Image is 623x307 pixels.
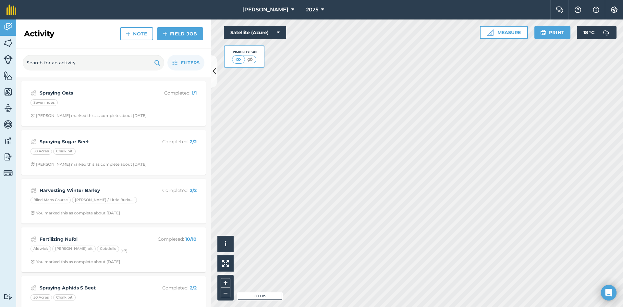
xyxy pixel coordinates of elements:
[157,27,203,40] a: Field Job
[40,187,142,194] strong: Harvesting Winter Barley
[601,285,617,301] div: Open Intercom Messenger
[167,55,204,70] button: Filters
[25,231,202,268] a: Fertilizing NufolCompleted: 10/10Aldwick[PERSON_NAME] pitCobdells(+7)Clock with arrow pointing cl...
[53,148,76,155] div: Chalk pit
[23,55,164,70] input: Search for an activity
[225,240,226,248] span: i
[31,197,71,203] div: Blind Mans Course
[72,197,137,203] div: [PERSON_NAME] / Little Burloes
[145,138,197,145] p: Completed :
[4,38,13,48] img: svg+xml;base64,PHN2ZyB4bWxucz0iaHR0cDovL3d3dy53My5vcmcvMjAwMC9zdmciIHdpZHRoPSI1NiIgaGVpZ2h0PSI2MC...
[4,22,13,32] img: svg+xml;base64,PD94bWwgdmVyc2lvbj0iMS4wIiBlbmNvZGluZz0idXRmLTgiPz4KPCEtLSBHZW5lcmF0b3I6IEFkb2JlIE...
[31,89,37,97] img: svg+xml;base64,PD94bWwgdmVyc2lvbj0iMS4wIiBlbmNvZGluZz0idXRmLTgiPz4KPCEtLSBHZW5lcmF0b3I6IEFkb2JlIE...
[217,236,234,252] button: i
[232,49,257,55] div: Visibility: On
[4,120,13,129] img: svg+xml;base64,PD94bWwgdmVyc2lvbj0iMS4wIiBlbmNvZGluZz0idXRmLTgiPz4KPCEtLSBHZW5lcmF0b3I6IEFkb2JlIE...
[190,139,197,145] strong: 2 / 2
[31,162,147,167] div: [PERSON_NAME] marked this as complete about [DATE]
[190,285,197,291] strong: 2 / 2
[25,134,202,171] a: Spraying Sugar BeetCompleted: 2/250 AcresChalk pitClock with arrow pointing clockwise[PERSON_NAME...
[600,26,613,39] img: svg+xml;base64,PD94bWwgdmVyc2lvbj0iMS4wIiBlbmNvZGluZz0idXRmLTgiPz4KPCEtLSBHZW5lcmF0b3I6IEFkb2JlIE...
[181,59,200,66] span: Filters
[577,26,617,39] button: 18 °C
[480,26,528,39] button: Measure
[4,152,13,162] img: svg+xml;base64,PD94bWwgdmVyc2lvbj0iMS4wIiBlbmNvZGluZz0idXRmLTgiPz4KPCEtLSBHZW5lcmF0b3I6IEFkb2JlIE...
[534,26,571,39] button: Print
[540,29,546,36] img: svg+xml;base64,PHN2ZyB4bWxucz0iaHR0cDovL3d3dy53My5vcmcvMjAwMC9zdmciIHdpZHRoPSIxOSIgaGVpZ2h0PSIyNC...
[242,6,288,14] span: [PERSON_NAME]
[4,294,13,300] img: svg+xml;base64,PD94bWwgdmVyc2lvbj0iMS4wIiBlbmNvZGluZz0idXRmLTgiPz4KPCEtLSBHZW5lcmF0b3I6IEFkb2JlIE...
[31,211,120,216] div: You marked this as complete about [DATE]
[593,6,599,14] img: svg+xml;base64,PHN2ZyB4bWxucz0iaHR0cDovL3d3dy53My5vcmcvMjAwMC9zdmciIHdpZHRoPSIxNyIgaGVpZ2h0PSIxNy...
[583,26,594,39] span: 18 ° C
[31,148,52,155] div: 50 Acres
[4,55,13,64] img: svg+xml;base64,PD94bWwgdmVyc2lvbj0iMS4wIiBlbmNvZGluZz0idXRmLTgiPz4KPCEtLSBHZW5lcmF0b3I6IEFkb2JlIE...
[145,284,197,291] p: Completed :
[574,6,582,13] img: A question mark icon
[25,183,202,220] a: Harvesting Winter BarleyCompleted: 2/2Blind Mans Course[PERSON_NAME] / Little BurloesClock with a...
[31,294,52,301] div: 50 Acres
[126,30,130,38] img: svg+xml;base64,PHN2ZyB4bWxucz0iaHR0cDovL3d3dy53My5vcmcvMjAwMC9zdmciIHdpZHRoPSIxNCIgaGVpZ2h0PSIyNC...
[25,85,202,122] a: Spraying OatsCompleted: 1/1Seven ridesClock with arrow pointing clockwise[PERSON_NAME] marked thi...
[31,246,51,252] div: Aldwick
[192,90,197,96] strong: 1 / 1
[306,6,318,14] span: 2025
[31,284,37,292] img: svg+xml;base64,PD94bWwgdmVyc2lvbj0iMS4wIiBlbmNvZGluZz0idXRmLTgiPz4KPCEtLSBHZW5lcmF0b3I6IEFkb2JlIE...
[610,6,618,13] img: A cog icon
[145,236,197,243] p: Completed :
[4,71,13,81] img: svg+xml;base64,PHN2ZyB4bWxucz0iaHR0cDovL3d3dy53My5vcmcvMjAwMC9zdmciIHdpZHRoPSI1NiIgaGVpZ2h0PSI2MC...
[31,99,58,106] div: Seven rides
[31,260,35,264] img: Clock with arrow pointing clockwise
[40,236,142,243] strong: Fertilizing Nufol
[31,162,35,166] img: Clock with arrow pointing clockwise
[40,284,142,291] strong: Spraying Aphids S Beet
[246,56,254,63] img: svg+xml;base64,PHN2ZyB4bWxucz0iaHR0cDovL3d3dy53My5vcmcvMjAwMC9zdmciIHdpZHRoPSI1MCIgaGVpZ2h0PSI0MC...
[487,29,494,36] img: Ruler icon
[40,138,142,145] strong: Spraying Sugar Beet
[221,288,230,297] button: –
[31,211,35,215] img: Clock with arrow pointing clockwise
[4,136,13,146] img: svg+xml;base64,PD94bWwgdmVyc2lvbj0iMS4wIiBlbmNvZGluZz0idXRmLTgiPz4KPCEtLSBHZW5lcmF0b3I6IEFkb2JlIE...
[31,235,37,243] img: svg+xml;base64,PD94bWwgdmVyc2lvbj0iMS4wIiBlbmNvZGluZz0idXRmLTgiPz4KPCEtLSBHZW5lcmF0b3I6IEFkb2JlIE...
[24,29,54,39] h2: Activity
[31,259,120,264] div: You marked this as complete about [DATE]
[31,113,35,118] img: Clock with arrow pointing clockwise
[234,56,242,63] img: svg+xml;base64,PHN2ZyB4bWxucz0iaHR0cDovL3d3dy53My5vcmcvMjAwMC9zdmciIHdpZHRoPSI1MCIgaGVpZ2h0PSI0MC...
[222,260,229,267] img: Four arrows, one pointing top left, one top right, one bottom right and the last bottom left
[40,89,142,96] strong: Spraying Oats
[31,113,147,118] div: [PERSON_NAME] marked this as complete about [DATE]
[31,186,37,194] img: svg+xml;base64,PD94bWwgdmVyc2lvbj0iMS4wIiBlbmNvZGluZz0idXRmLTgiPz4KPCEtLSBHZW5lcmF0b3I6IEFkb2JlIE...
[163,30,167,38] img: svg+xml;base64,PHN2ZyB4bWxucz0iaHR0cDovL3d3dy53My5vcmcvMjAwMC9zdmciIHdpZHRoPSIxNCIgaGVpZ2h0PSIyNC...
[190,187,197,193] strong: 2 / 2
[145,187,197,194] p: Completed :
[4,87,13,97] img: svg+xml;base64,PHN2ZyB4bWxucz0iaHR0cDovL3d3dy53My5vcmcvMjAwMC9zdmciIHdpZHRoPSI1NiIgaGVpZ2h0PSI2MC...
[221,278,230,288] button: +
[185,236,197,242] strong: 10 / 10
[53,294,76,301] div: Chalk pit
[154,59,160,67] img: svg+xml;base64,PHN2ZyB4bWxucz0iaHR0cDovL3d3dy53My5vcmcvMjAwMC9zdmciIHdpZHRoPSIxOSIgaGVpZ2h0PSIyNC...
[4,169,13,178] img: svg+xml;base64,PD94bWwgdmVyc2lvbj0iMS4wIiBlbmNvZGluZz0idXRmLTgiPz4KPCEtLSBHZW5lcmF0b3I6IEFkb2JlIE...
[52,246,96,252] div: [PERSON_NAME] pit
[224,26,286,39] button: Satellite (Azure)
[4,103,13,113] img: svg+xml;base64,PD94bWwgdmVyc2lvbj0iMS4wIiBlbmNvZGluZz0idXRmLTgiPz4KPCEtLSBHZW5lcmF0b3I6IEFkb2JlIE...
[145,89,197,96] p: Completed :
[120,249,128,253] small: (+ 7 )
[31,138,37,146] img: svg+xml;base64,PD94bWwgdmVyc2lvbj0iMS4wIiBlbmNvZGluZz0idXRmLTgiPz4KPCEtLSBHZW5lcmF0b3I6IEFkb2JlIE...
[556,6,564,13] img: Two speech bubbles overlapping with the left bubble in the forefront
[120,27,153,40] a: Note
[97,246,119,252] div: Cobdells
[6,5,16,15] img: fieldmargin Logo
